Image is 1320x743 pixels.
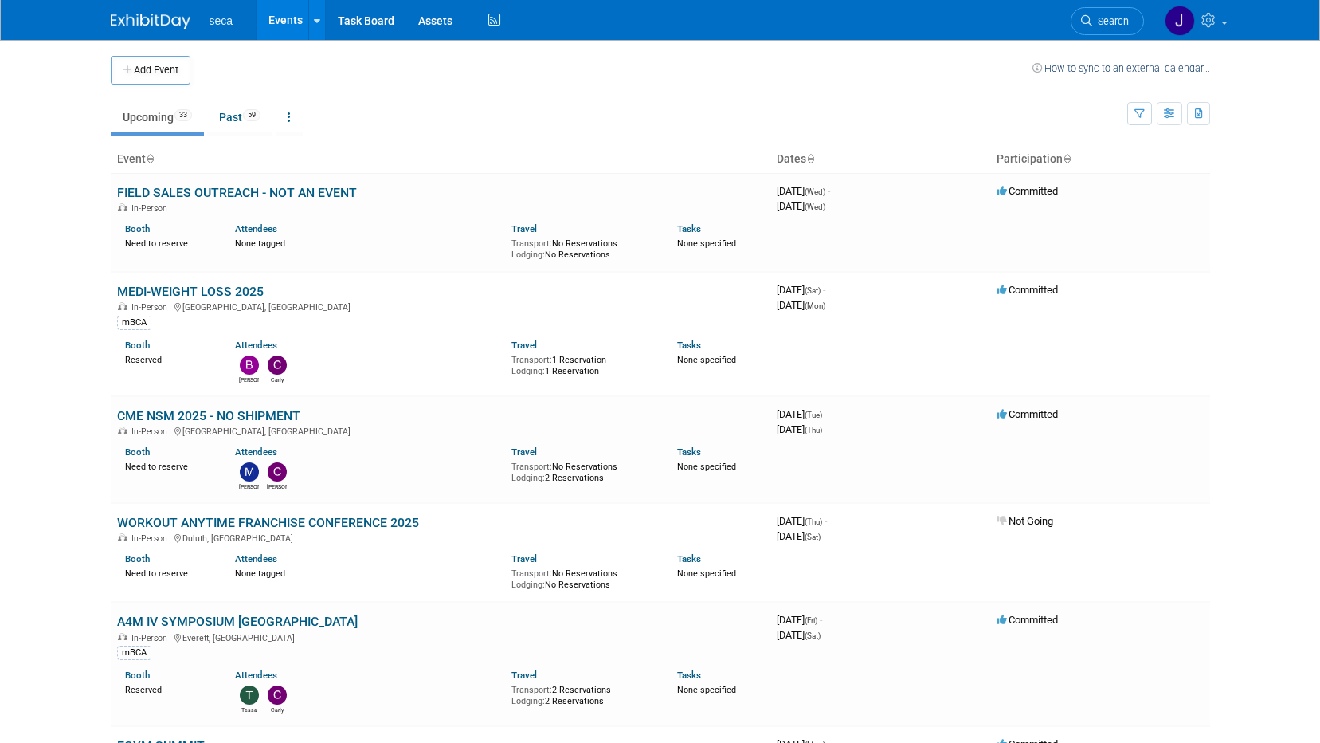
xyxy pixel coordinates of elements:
[268,462,287,482] img: Caroline Hitchcock
[777,408,827,420] span: [DATE]
[235,565,499,580] div: None tagged
[825,408,827,420] span: -
[125,340,150,351] a: Booth
[777,284,825,296] span: [DATE]
[511,685,552,695] span: Transport:
[235,446,277,458] a: Attendees
[118,427,127,434] img: In-Person Event
[239,705,259,714] div: Tessa Schwikerath
[511,446,537,458] a: Travel
[239,482,259,491] div: Matthew Rosbrough
[174,109,192,121] span: 33
[511,580,545,590] span: Lodging:
[131,427,172,437] span: In-Person
[677,553,701,564] a: Tasks
[806,152,814,165] a: Sort by Start Date
[511,553,537,564] a: Travel
[131,203,172,214] span: In-Person
[997,408,1058,420] span: Committed
[210,14,233,27] span: seca
[805,616,817,625] span: (Fri)
[511,670,537,681] a: Travel
[828,185,830,197] span: -
[125,352,212,366] div: Reserved
[511,565,653,590] div: No Reservations No Reservations
[125,670,150,681] a: Booth
[1071,7,1144,35] a: Search
[511,682,653,706] div: 2 Reservations 2 Reservations
[677,568,736,579] span: None specified
[125,235,212,250] div: Need to reserve
[235,235,499,250] div: None tagged
[268,356,287,375] img: Carly Carter
[677,446,701,458] a: Tasks
[235,223,277,234] a: Attendees
[511,568,552,579] span: Transport:
[117,284,264,299] a: MEDI-WEIGHT LOSS 2025
[805,202,825,211] span: (Wed)
[118,533,127,541] img: In-Person Event
[239,375,259,384] div: Bobby Ison
[677,223,701,234] a: Tasks
[117,424,764,437] div: [GEOGRAPHIC_DATA], [GEOGRAPHIC_DATA]
[777,299,825,311] span: [DATE]
[125,565,212,580] div: Need to reserve
[117,300,764,313] div: [GEOGRAPHIC_DATA], [GEOGRAPHIC_DATA]
[823,284,825,296] span: -
[511,238,552,249] span: Transport:
[677,355,736,365] span: None specified
[111,146,770,173] th: Event
[267,705,287,714] div: Carly Carter
[511,696,545,706] span: Lodging:
[777,629,821,641] span: [DATE]
[997,284,1058,296] span: Committed
[1092,15,1129,27] span: Search
[1032,62,1210,74] a: How to sync to an external calendar...
[511,223,537,234] a: Travel
[805,631,821,640] span: (Sat)
[511,340,537,351] a: Travel
[146,152,154,165] a: Sort by Event Name
[125,553,150,564] a: Booth
[805,426,822,434] span: (Thu)
[511,458,653,483] div: No Reservations 2 Reservations
[990,146,1210,173] th: Participation
[111,56,190,85] button: Add Event
[677,685,736,695] span: None specified
[777,530,821,542] span: [DATE]
[131,633,172,643] span: In-Person
[117,316,151,330] div: mBCA
[240,686,259,705] img: Tessa Schwikerath
[677,670,701,681] a: Tasks
[235,340,277,351] a: Attendees
[125,682,212,696] div: Reserved
[267,482,287,491] div: Caroline Hitchcock
[125,458,212,473] div: Need to reserve
[511,462,552,472] span: Transport:
[677,238,736,249] span: None specified
[777,515,827,527] span: [DATE]
[111,102,204,132] a: Upcoming33
[677,340,701,351] a: Tasks
[1063,152,1071,165] a: Sort by Participation Type
[235,670,277,681] a: Attendees
[511,250,545,260] span: Lodging:
[997,614,1058,626] span: Committed
[805,533,821,541] span: (Sat)
[125,223,150,234] a: Booth
[117,515,419,530] a: WORKOUT ANYTIME FRANCHISE CONFERENCE 2025
[997,515,1053,527] span: Not Going
[131,302,172,313] span: In-Person
[1165,6,1195,36] img: Jose Gregory
[511,473,545,483] span: Lodging:
[117,614,358,629] a: A4M IV SYMPOSIUM [GEOGRAPHIC_DATA]
[825,515,827,527] span: -
[777,200,825,212] span: [DATE]
[805,517,822,526] span: (Thu)
[777,185,830,197] span: [DATE]
[677,462,736,472] span: None specified
[777,423,822,435] span: [DATE]
[267,375,287,384] div: Carly Carter
[117,408,300,423] a: CME NSM 2025 - NO SHIPMENT
[118,633,127,641] img: In-Person Event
